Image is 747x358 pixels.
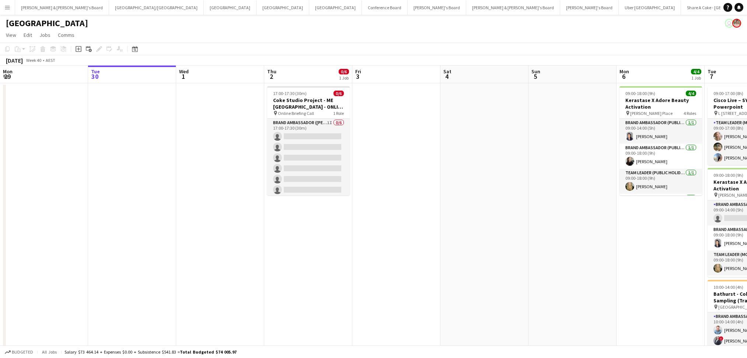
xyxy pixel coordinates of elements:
button: [GEOGRAPHIC_DATA] [204,0,256,15]
button: [GEOGRAPHIC_DATA] [256,0,309,15]
button: [GEOGRAPHIC_DATA] [309,0,362,15]
span: Budgeted [12,350,33,355]
button: [GEOGRAPHIC_DATA]/[GEOGRAPHIC_DATA] [109,0,204,15]
button: [PERSON_NAME] & [PERSON_NAME]'s Board [466,0,560,15]
button: Uber [GEOGRAPHIC_DATA] [619,0,681,15]
app-user-avatar: Arrence Torres [732,19,741,28]
button: Conference Board [362,0,408,15]
span: All jobs [41,349,58,355]
div: Salary $73 464.14 + Expenses $0.00 + Subsistence $541.83 = [64,349,237,355]
button: Budgeted [4,348,34,356]
button: [PERSON_NAME] & [PERSON_NAME]'s Board [15,0,109,15]
button: [PERSON_NAME]'s Board [408,0,466,15]
button: [PERSON_NAME]'s Board [560,0,619,15]
span: Total Budgeted $74 005.97 [180,349,237,355]
app-user-avatar: Jenny Tu [725,19,734,28]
